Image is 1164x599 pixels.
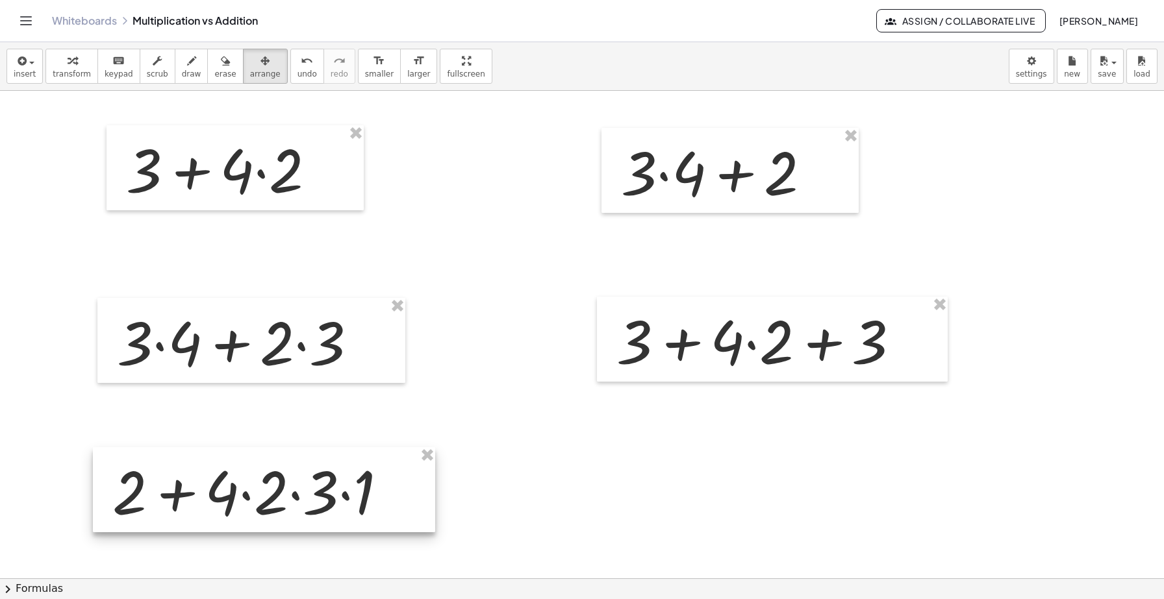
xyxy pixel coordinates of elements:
i: format_size [412,53,425,69]
span: keypad [105,69,133,79]
span: transform [53,69,91,79]
button: [PERSON_NAME] [1048,9,1148,32]
span: new [1064,69,1080,79]
i: keyboard [112,53,125,69]
span: erase [214,69,236,79]
button: format_sizesmaller [358,49,401,84]
button: Assign / Collaborate Live [876,9,1046,32]
button: load [1126,49,1158,84]
button: transform [45,49,98,84]
button: draw [175,49,209,84]
i: redo [333,53,346,69]
span: insert [14,69,36,79]
span: undo [297,69,317,79]
button: arrange [243,49,288,84]
span: larger [407,69,430,79]
i: format_size [373,53,385,69]
button: insert [6,49,43,84]
button: save [1091,49,1124,84]
button: settings [1009,49,1054,84]
button: keyboardkeypad [97,49,140,84]
span: settings [1016,69,1047,79]
span: fullscreen [447,69,485,79]
span: draw [182,69,201,79]
span: [PERSON_NAME] [1059,15,1138,27]
a: Whiteboards [52,14,117,27]
span: Assign / Collaborate Live [887,15,1035,27]
button: Toggle navigation [16,10,36,31]
span: load [1133,69,1150,79]
button: format_sizelarger [400,49,437,84]
button: fullscreen [440,49,492,84]
span: save [1098,69,1116,79]
span: redo [331,69,348,79]
button: undoundo [290,49,324,84]
button: erase [207,49,243,84]
button: new [1057,49,1088,84]
button: redoredo [323,49,355,84]
span: scrub [147,69,168,79]
span: smaller [365,69,394,79]
span: arrange [250,69,281,79]
i: undo [301,53,313,69]
button: scrub [140,49,175,84]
